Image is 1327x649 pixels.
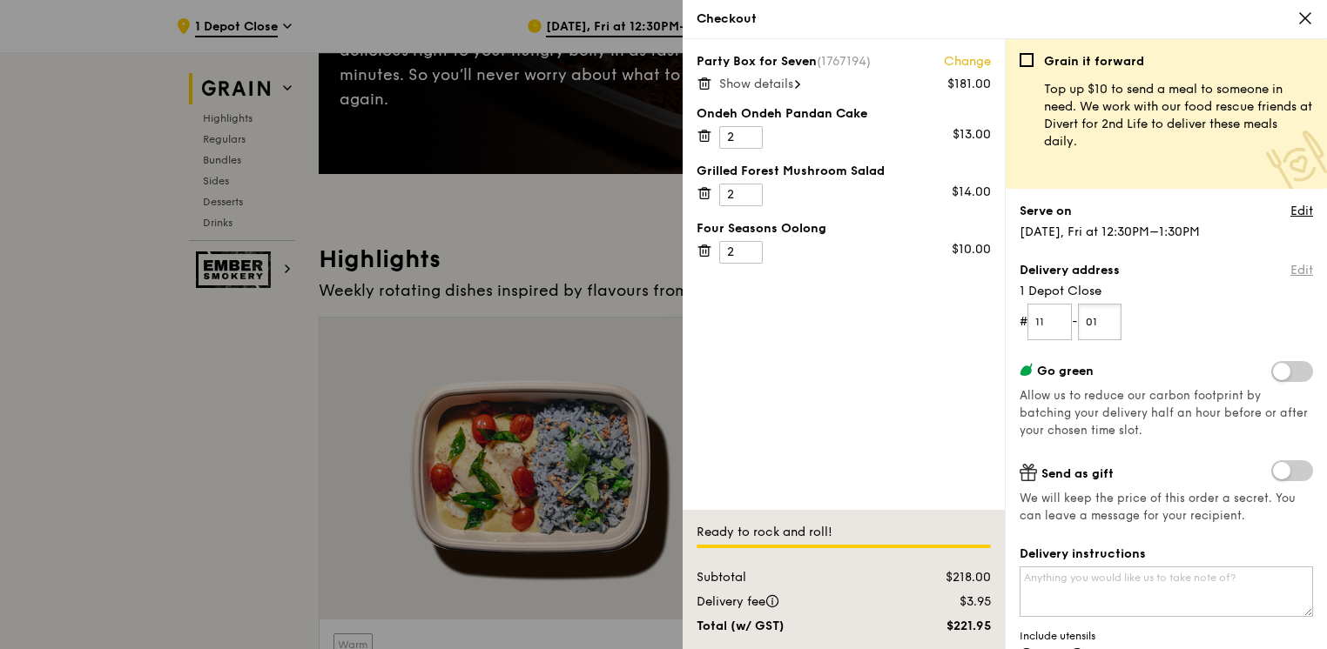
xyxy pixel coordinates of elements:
[686,569,896,586] div: Subtotal
[697,220,991,238] div: Four Seasons Oolong
[947,76,991,93] div: $181.00
[1020,224,1200,239] span: [DATE], Fri at 12:30PM–1:30PM
[1020,203,1072,220] label: Serve on
[719,77,793,91] span: Show details
[896,569,1001,586] div: $218.00
[697,53,991,70] div: Party Box for Seven
[1020,545,1313,563] label: Delivery instructions
[1037,364,1094,378] span: Go green
[1290,262,1313,279] a: Edit
[1041,466,1114,481] span: Send as gift
[686,618,896,635] div: Total (w/ GST)
[896,618,1001,635] div: $221.95
[1027,304,1072,340] input: Floor
[1020,262,1120,279] label: Delivery address
[1266,130,1327,192] img: Meal donation
[1078,304,1122,340] input: Unit
[944,53,991,70] a: Change
[697,10,1313,28] div: Checkout
[697,163,991,180] div: Grilled Forest Mushroom Salad
[896,593,1001,611] div: $3.95
[952,241,991,258] div: $10.00
[1020,304,1313,340] form: # -
[952,184,991,201] div: $14.00
[1020,283,1313,300] span: 1 Depot Close
[953,126,991,144] div: $13.00
[686,593,896,611] div: Delivery fee
[1020,389,1308,438] span: Allow us to reduce our carbon footprint by batching your delivery half an hour before or after yo...
[1020,490,1313,525] span: We will keep the price of this order a secret. You can leave a message for your recipient.
[697,524,991,541] div: Ready to rock and roll!
[1044,81,1313,151] p: Top up $10 to send a meal to someone in need. We work with our food rescue friends at Divert for ...
[1290,203,1313,220] a: Edit
[697,105,991,123] div: Ondeh Ondeh Pandan Cake
[1044,54,1144,69] b: Grain it forward
[1020,629,1313,643] span: Include utensils
[817,54,871,69] span: (1767194)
